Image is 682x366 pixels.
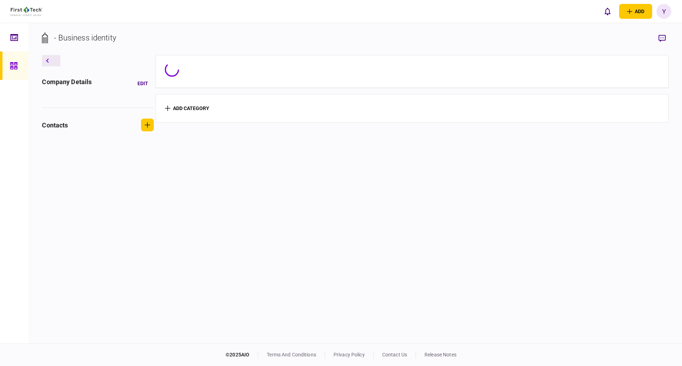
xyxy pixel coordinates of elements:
[54,32,116,44] div: - Business identity
[42,120,68,130] div: contacts
[600,4,615,19] button: open notifications list
[267,352,316,357] a: terms and conditions
[382,352,407,357] a: contact us
[42,77,92,90] div: company details
[165,105,209,111] button: add category
[334,352,365,357] a: privacy policy
[656,4,671,19] button: Y
[132,77,154,90] button: Edit
[11,7,42,16] img: client company logo
[226,351,258,359] div: © 2025 AIO
[424,352,456,357] a: release notes
[619,4,652,19] button: open adding identity options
